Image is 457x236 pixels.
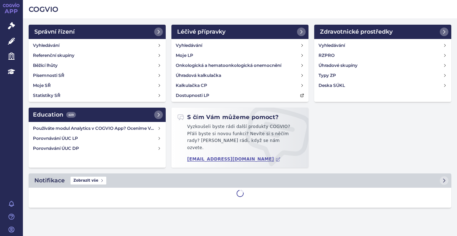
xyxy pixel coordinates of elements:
[30,60,164,70] a: Běžící lhůty
[30,143,164,153] a: Porovnávání ÚUC DP
[173,50,307,60] a: Moje LP
[173,60,307,70] a: Onkologická a hematoonkologická onemocnění
[176,52,193,59] h4: Moje LP
[316,50,450,60] a: RZPRO
[33,52,74,59] h4: Referenční skupiny
[319,62,358,69] h4: Úhradové skupiny
[33,145,157,152] h4: Porovnávání ÚUC DP
[30,123,164,133] a: Používáte modul Analytics v COGVIO App? Oceníme Vaši zpětnou vazbu!
[177,113,279,121] h2: S čím Vám můžeme pomoct?
[66,112,76,118] span: 439
[319,82,345,89] h4: Deska SÚKL
[319,52,335,59] h4: RZPRO
[177,28,225,36] h2: Léčivé přípravky
[33,125,157,132] h4: Používáte modul Analytics v COGVIO App? Oceníme Vaši zpětnou vazbu!
[173,40,307,50] a: Vyhledávání
[71,177,106,185] span: Zobrazit vše
[316,40,450,50] a: Vyhledávání
[316,80,450,90] a: Deska SÚKL
[29,4,451,14] h2: COGVIO
[33,82,51,89] h4: Moje SŘ
[319,42,345,49] h4: Vyhledávání
[33,135,157,142] h4: Porovnávání ÚUC LP
[316,70,450,80] a: Typy ZP
[30,40,164,50] a: Vyhledávání
[173,70,307,80] a: Úhradová kalkulačka
[29,108,166,122] a: Education439
[176,42,202,49] h4: Vyhledávání
[33,42,59,49] h4: Vyhledávání
[316,60,450,70] a: Úhradové skupiny
[176,82,207,89] h4: Kalkulačka CP
[176,92,209,99] h4: Dostupnosti LP
[30,133,164,143] a: Porovnávání ÚUC LP
[30,90,164,100] a: Statistiky SŘ
[33,62,58,69] h4: Běžící lhůty
[320,28,393,36] h2: Zdravotnické prostředky
[187,157,281,162] a: [EMAIL_ADDRESS][DOMAIN_NAME]
[29,25,166,39] a: Správní řízení
[33,92,60,99] h4: Statistiky SŘ
[173,90,307,100] a: Dostupnosti LP
[176,62,281,69] h4: Onkologická a hematoonkologická onemocnění
[30,50,164,60] a: Referenční skupiny
[314,25,451,39] a: Zdravotnické prostředky
[171,25,308,39] a: Léčivé přípravky
[33,110,76,119] h2: Education
[176,72,221,79] h4: Úhradová kalkulačka
[34,176,65,185] h2: Notifikace
[34,28,75,36] h2: Správní řízení
[33,72,64,79] h4: Písemnosti SŘ
[173,80,307,90] a: Kalkulačka CP
[30,80,164,90] a: Moje SŘ
[30,70,164,80] a: Písemnosti SŘ
[319,72,336,79] h4: Typy ZP
[177,123,303,154] p: Vyzkoušeli byste rádi další produkty COGVIO? Přáli byste si novou funkci? Nevíte si s něčím rady?...
[29,173,451,188] a: NotifikaceZobrazit vše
